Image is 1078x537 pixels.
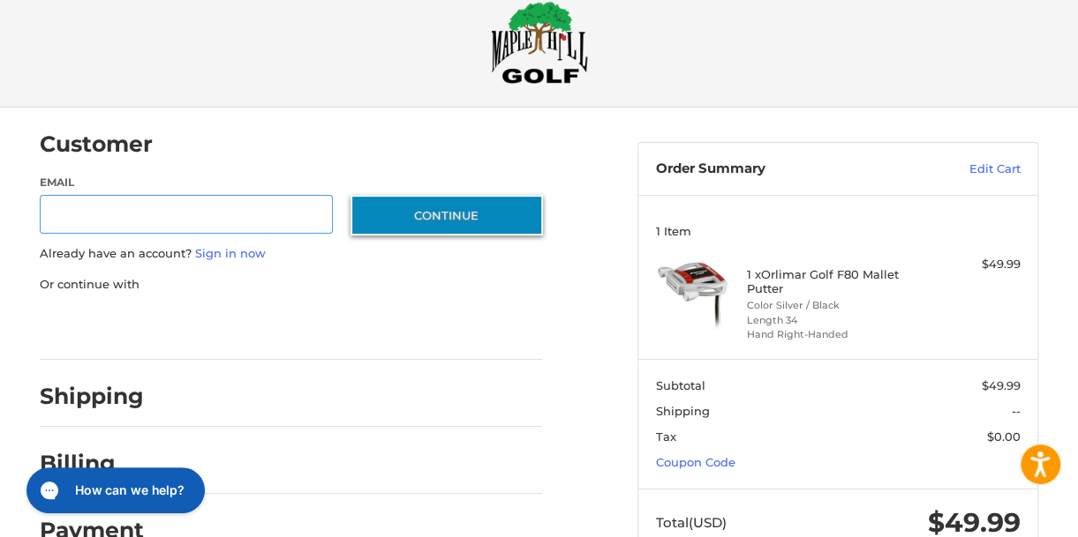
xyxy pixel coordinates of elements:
[982,378,1021,392] span: $49.99
[40,245,542,263] p: Already have an account?
[351,195,543,235] button: Continue
[40,175,333,190] label: Email
[334,310,466,342] iframe: PayPal-venmo
[656,404,710,418] span: Shipping
[904,160,1021,178] a: Edit Cart
[40,276,542,294] p: Or continue with
[929,256,1020,273] div: $49.99
[656,514,727,531] span: Total (USD)
[656,455,735,469] a: Coupon Code
[747,298,925,313] li: Color Silver / Black
[656,378,705,392] span: Subtotal
[184,310,316,342] iframe: PayPal-paylater
[195,246,266,260] a: Sign in now
[932,489,1078,537] iframe: Google Customer Reviews
[656,224,1021,238] h3: 1 Item
[18,461,210,519] iframe: Gorgias live chat messenger
[1012,404,1021,418] span: --
[40,131,153,158] h2: Customer
[656,429,676,444] span: Tax
[40,450,143,477] h2: Billing
[747,327,925,342] li: Hand Right-Handed
[987,429,1021,444] span: $0.00
[491,1,588,84] img: Maple Hill Golf
[747,313,925,328] li: Length 34
[40,383,144,410] h2: Shipping
[656,160,904,178] h3: Order Summary
[747,267,925,296] h4: 1 x Orlimar Golf F80 Mallet Putter
[34,310,167,342] iframe: PayPal-paypal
